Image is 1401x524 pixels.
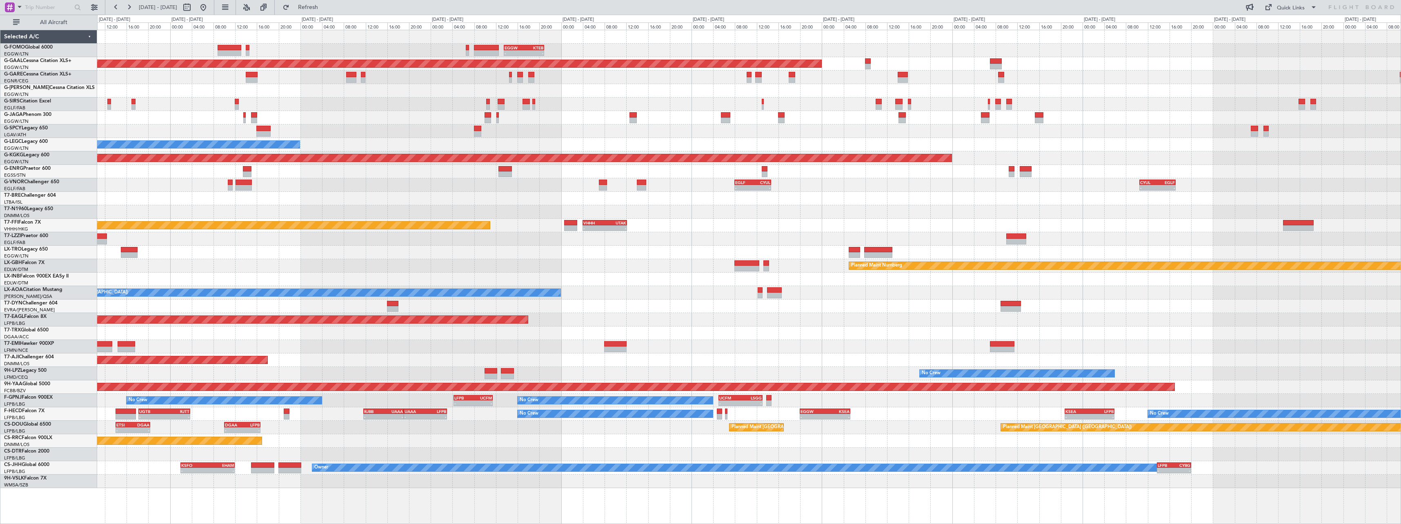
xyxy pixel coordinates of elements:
a: G-[PERSON_NAME]Cessna Citation XLS [4,85,95,90]
a: EGGW/LTN [4,64,29,71]
div: KSEA [825,409,849,414]
div: - [1157,185,1175,190]
div: 20:00 [148,22,170,30]
a: EGLF/FAB [4,186,25,192]
a: CS-DOUGlobal 6500 [4,422,51,427]
span: F-GPNJ [4,395,22,400]
div: 20:00 [1321,22,1343,30]
a: F-HECDFalcon 7X [4,409,44,413]
div: No Crew [520,408,538,420]
a: EGLF/FAB [4,105,25,111]
div: - [364,414,384,419]
a: LFMN/NCE [4,347,28,353]
div: 00:00 [1343,22,1365,30]
span: LX-TRO [4,247,22,252]
span: T7-EMI [4,341,20,346]
span: G-VNOR [4,180,24,184]
div: - [1140,185,1158,190]
span: G-GARE [4,72,23,77]
a: T7-BREChallenger 604 [4,193,56,198]
div: 12:00 [887,22,909,30]
a: DGAA/ACC [4,334,29,340]
a: CS-RRCFalcon 900LX [4,435,52,440]
div: [DATE] - [DATE] [563,16,594,23]
span: T7-FFI [4,220,18,225]
div: LSGG [741,395,762,400]
a: LFPB/LBG [4,320,25,326]
a: 9H-VSLKFalcon 7X [4,476,47,481]
div: LFPB [1090,409,1114,414]
div: 12:00 [1017,22,1039,30]
a: T7-EMIHawker 900XP [4,341,54,346]
a: EGLF/FAB [4,240,25,246]
a: LTBA/ISL [4,199,22,205]
div: 12:00 [235,22,257,30]
div: 12:00 [626,22,648,30]
div: DGAA [133,422,149,427]
div: - [1065,414,1090,419]
span: G-ENRG [4,166,23,171]
div: [DATE] - [DATE] [693,16,724,23]
div: Planned Maint [GEOGRAPHIC_DATA] ([GEOGRAPHIC_DATA]) [732,421,860,433]
div: 16:00 [127,22,148,30]
div: - [116,428,133,433]
div: - [405,414,425,419]
div: 00:00 [170,22,192,30]
div: 16:00 [1300,22,1321,30]
div: UTAK [605,220,626,225]
div: 16:00 [257,22,278,30]
div: 08:00 [865,22,887,30]
div: Planned Maint [GEOGRAPHIC_DATA] ([GEOGRAPHIC_DATA]) [1003,421,1132,433]
a: LX-AOACitation Mustang [4,287,62,292]
div: [DATE] - [DATE] [1084,16,1115,23]
div: 08:00 [213,22,235,30]
span: T7-N1960 [4,206,27,211]
a: G-SPCYLegacy 650 [4,126,48,131]
div: 04:00 [452,22,474,30]
span: 9H-LPZ [4,368,20,373]
a: EDLW/DTM [4,280,28,286]
span: G-SPCY [4,126,22,131]
div: 04:00 [974,22,996,30]
div: Owner [314,462,328,474]
div: 04:00 [192,22,213,30]
div: 20:00 [1191,22,1213,30]
div: 08:00 [344,22,365,30]
div: 08:00 [735,22,756,30]
span: G-SIRS [4,99,20,104]
span: G-GAAL [4,58,23,63]
a: G-LEGCLegacy 600 [4,139,48,144]
button: Refresh [279,1,328,14]
div: EGGW [505,45,524,50]
button: All Aircraft [9,16,89,29]
div: 12:00 [496,22,518,30]
a: T7-EAGLFalcon 8X [4,314,47,319]
div: 00:00 [300,22,322,30]
div: CYUL [1140,180,1158,185]
a: LFMD/CEQ [4,374,28,380]
a: G-JAGAPhenom 300 [4,112,51,117]
a: G-VNORChallenger 650 [4,180,59,184]
div: LFPB [1158,463,1174,468]
a: LFPB/LBG [4,428,25,434]
div: 16:00 [518,22,539,30]
a: F-GPNJFalcon 900EX [4,395,53,400]
div: - [719,401,741,406]
div: Planned Maint Nurnberg [851,260,902,272]
a: CS-JHHGlobal 6000 [4,462,49,467]
div: - [139,414,164,419]
div: LFPB [242,422,260,427]
div: [DATE] - [DATE] [302,16,333,23]
div: - [133,428,149,433]
a: EVRA/[PERSON_NAME] [4,307,55,313]
div: - [524,51,543,56]
div: - [1174,468,1190,473]
div: UCFM [719,395,741,400]
div: DGAA [225,422,242,427]
div: 12:00 [757,22,778,30]
div: 20:00 [279,22,300,30]
span: CS-DTR [4,449,22,454]
div: LFPB [454,395,473,400]
div: - [165,414,189,419]
div: 16:00 [778,22,800,30]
